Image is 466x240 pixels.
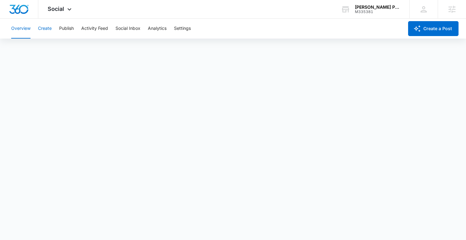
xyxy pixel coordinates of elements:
div: account name [355,5,400,10]
button: Create [38,19,52,39]
button: Publish [59,19,74,39]
span: Social [48,6,64,12]
button: Create a Post [408,21,459,36]
button: Settings [174,19,191,39]
button: Overview [11,19,31,39]
button: Analytics [148,19,167,39]
button: Social Inbox [115,19,140,39]
div: account id [355,10,400,14]
button: Activity Feed [81,19,108,39]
